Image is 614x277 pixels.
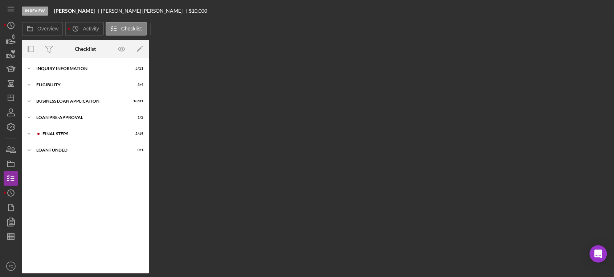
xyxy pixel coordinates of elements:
[54,8,95,14] b: [PERSON_NAME]
[36,99,125,103] div: BUSINESS LOAN APPLICATION
[36,148,125,152] div: LOAN FUNDED
[36,83,125,87] div: ELIGIBILITY
[130,115,143,120] div: 1 / 2
[589,245,607,262] div: Open Intercom Messenger
[189,8,207,14] span: $10,000
[130,148,143,152] div: 0 / 1
[9,264,13,268] text: FC
[37,26,58,32] label: Overview
[65,22,103,36] button: Activity
[22,22,63,36] button: Overview
[130,132,143,136] div: 2 / 19
[36,66,125,71] div: INQUIRY INFORMATION
[22,7,48,16] div: In Review
[75,46,96,52] div: Checklist
[4,259,18,273] button: FC
[121,26,142,32] label: Checklist
[130,99,143,103] div: 18 / 31
[106,22,147,36] button: Checklist
[42,132,125,136] div: FINAL STEPS
[130,66,143,71] div: 5 / 11
[83,26,99,32] label: Activity
[130,83,143,87] div: 3 / 4
[36,115,125,120] div: LOAN PRE-APPROVAL
[101,8,189,14] div: [PERSON_NAME] [PERSON_NAME]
